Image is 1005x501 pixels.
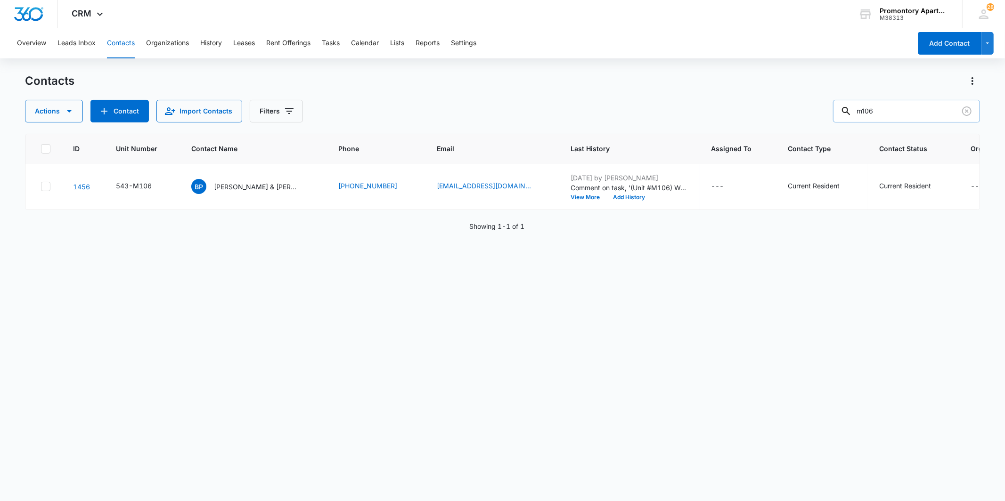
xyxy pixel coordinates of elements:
button: Organizations [146,28,189,58]
span: Assigned To [711,144,752,154]
div: Current Resident [788,181,840,191]
span: ID [73,144,80,154]
div: notifications count [987,3,994,11]
a: [EMAIL_ADDRESS][DOMAIN_NAME] [437,181,531,191]
div: Organization - - Select to Edit Field [971,181,1000,192]
div: account id [880,15,948,21]
h1: Contacts [25,74,74,88]
button: View More [571,194,606,200]
button: Clear [959,104,974,119]
div: Current Resident [879,181,931,191]
button: Overview [17,28,46,58]
span: Phone [338,144,400,154]
div: Contact Type - Current Resident - Select to Edit Field [788,181,857,192]
span: Last History [571,144,675,154]
button: Add History [606,194,652,200]
div: --- [711,181,724,192]
button: Add Contact [918,32,981,55]
span: Unit Number [116,144,169,154]
button: Tasks [322,28,340,58]
div: Email - Alejandraperez01@icloud.com - Select to Edit Field [437,181,548,192]
span: CRM [72,8,92,18]
button: Settings [451,28,476,58]
div: Unit Number - 543-M106 - Select to Edit Field [116,181,169,192]
button: Reports [416,28,440,58]
span: Contact Name [191,144,302,154]
button: Add Contact [90,100,149,122]
div: --- [971,181,983,192]
span: BP [191,179,206,194]
button: Filters [250,100,303,122]
button: Import Contacts [156,100,242,122]
p: [DATE] by [PERSON_NAME] [571,173,688,183]
div: 543-M106 [116,181,152,191]
input: Search Contacts [833,100,980,122]
div: Contact Status - Current Resident - Select to Edit Field [879,181,948,192]
span: 28 [987,3,994,11]
button: Rent Offerings [266,28,310,58]
button: Leases [233,28,255,58]
button: Leads Inbox [57,28,96,58]
div: account name [880,7,948,15]
button: Contacts [107,28,135,58]
button: Actions [25,100,83,122]
div: Assigned To - - Select to Edit Field [711,181,741,192]
button: Lists [390,28,404,58]
p: Showing 1-1 of 1 [469,221,524,231]
p: [PERSON_NAME] & [PERSON_NAME] [214,182,299,192]
p: Comment on task, '(Unit #M106) Work Order ' "Found a set of [PERSON_NAME] wrenches and a socket i... [571,183,688,193]
a: Navigate to contact details page for Beatriz Perez & Ariel Gutierrez [73,183,90,191]
button: Calendar [351,28,379,58]
a: [PHONE_NUMBER] [338,181,397,191]
span: Contact Status [879,144,934,154]
div: Phone - (970) 405-6086 - Select to Edit Field [338,181,414,192]
button: History [200,28,222,58]
span: Contact Type [788,144,843,154]
div: Contact Name - Beatriz Perez & Ariel Gutierrez - Select to Edit Field [191,179,316,194]
button: Actions [965,73,980,89]
span: Email [437,144,534,154]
